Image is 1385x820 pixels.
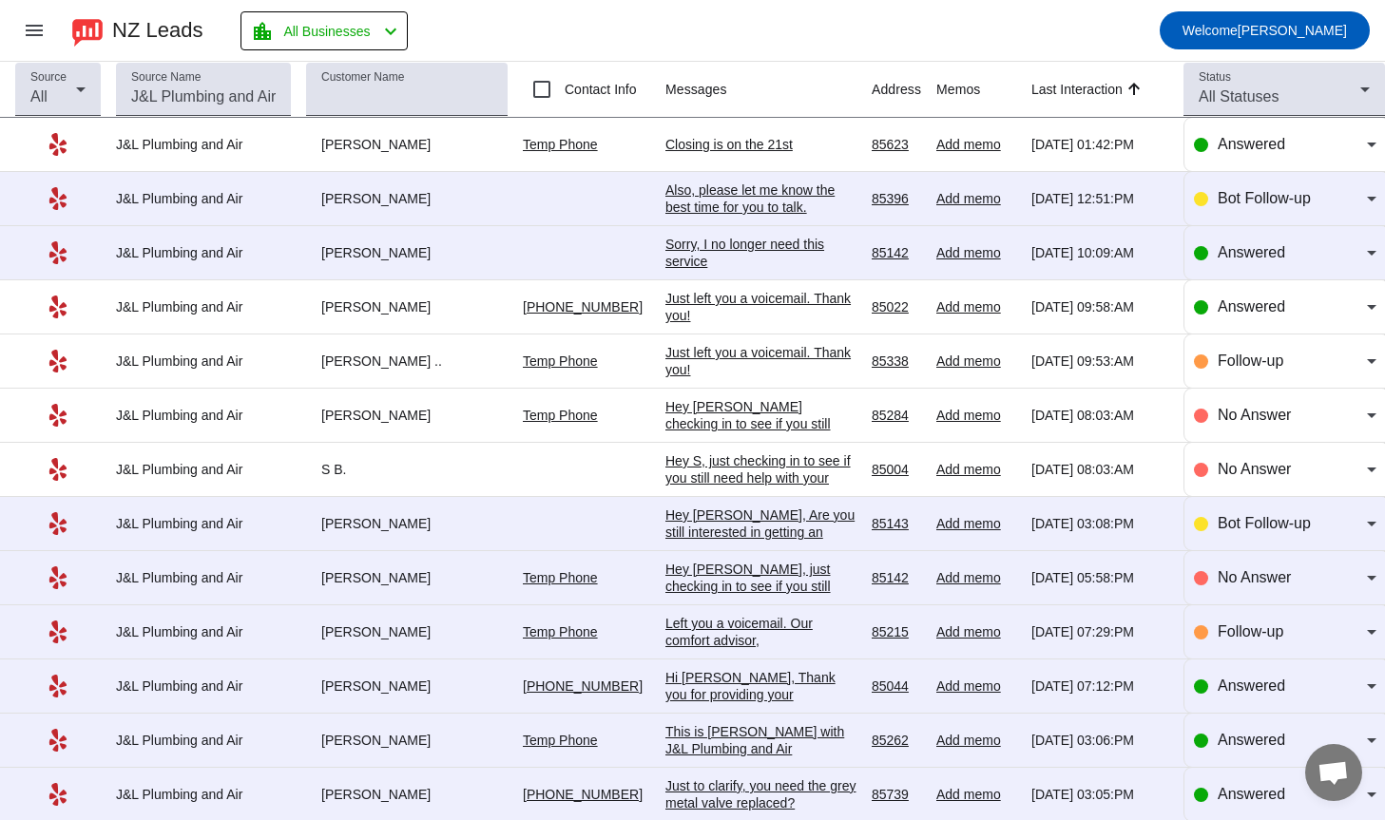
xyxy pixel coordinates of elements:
mat-icon: Yelp [47,675,69,697]
div: Closing is on the 21st [665,136,856,153]
label: Contact Info [561,80,637,99]
mat-icon: Yelp [47,620,69,643]
div: J&L Plumbing and Air [116,407,291,424]
button: All Businesses [240,11,408,50]
span: Answered [1218,677,1285,694]
div: 85262 [872,732,921,749]
span: Answered [1218,298,1285,315]
div: [PERSON_NAME] [306,677,508,695]
div: Left you a voicemail. Our comfort advisor, [PERSON_NAME], has availability to visit [DATE]. Let m... [665,615,856,717]
div: [DATE] 12:51:PM [1031,190,1168,207]
a: Temp Phone [523,624,598,639]
mat-icon: Yelp [47,566,69,589]
div: 85143 [872,515,921,532]
mat-icon: Yelp [47,458,69,481]
div: 85739 [872,786,921,803]
div: This is [PERSON_NAME] with J&L Plumbing and Air [665,723,856,757]
div: J&L Plumbing and Air [116,298,291,315]
span: Answered [1218,244,1285,260]
mat-icon: Yelp [47,404,69,427]
div: Last Interaction [1031,80,1123,99]
div: J&L Plumbing and Air [116,353,291,370]
mat-icon: Yelp [47,187,69,210]
span: Answered [1218,786,1285,802]
div: [PERSON_NAME] [306,623,508,640]
img: logo [72,14,103,47]
div: [DATE] 08:03:AM [1031,407,1168,424]
span: All [30,88,48,105]
div: J&L Plumbing and Air [116,136,291,153]
div: Add memo [936,407,1016,424]
a: Open chat [1305,744,1362,801]
span: All Statuses [1199,88,1279,105]
a: Temp Phone [523,137,598,152]
div: Add memo [936,190,1016,207]
div: [PERSON_NAME] [306,786,508,803]
div: J&L Plumbing and Air [116,190,291,207]
div: 85284 [872,407,921,424]
button: Welcome[PERSON_NAME] [1160,11,1370,49]
div: NZ Leads [112,17,202,44]
div: J&L Plumbing and Air [116,732,291,749]
span: No Answer [1218,569,1291,585]
div: [PERSON_NAME] [306,407,508,424]
div: Add memo [936,244,1016,261]
a: Temp Phone [523,353,598,369]
span: Bot Follow-up [1218,515,1311,531]
div: [PERSON_NAME] [306,569,508,586]
div: [PERSON_NAME] [306,190,508,207]
div: [DATE] 03:08:PM [1031,515,1168,532]
a: Temp Phone [523,733,598,748]
div: Hey [PERSON_NAME] checking in to see if you still need help with your project. Please let me know... [665,398,856,518]
span: Welcome [1183,23,1238,38]
div: Add memo [936,623,1016,640]
span: Answered [1218,732,1285,748]
mat-icon: Yelp [47,133,69,156]
mat-icon: chevron_left [379,20,402,43]
div: 85338 [872,353,921,370]
div: Add memo [936,298,1016,315]
div: Add memo [936,136,1016,153]
div: 85022 [872,298,921,315]
mat-icon: Yelp [47,241,69,264]
mat-label: Source [30,71,67,84]
div: J&L Plumbing and Air [116,623,291,640]
div: Hey [PERSON_NAME], Are you still interested in getting an estimate? Is there a good number to rea... [665,506,856,592]
div: Hey [PERSON_NAME], just checking in to see if you still need help with your project. Please let m... [665,561,856,680]
mat-label: Customer Name [321,71,404,84]
div: J&L Plumbing and Air [116,515,291,532]
div: Sorry, I no longer need this service [665,236,856,270]
span: [PERSON_NAME] [1183,17,1347,44]
a: Temp Phone [523,408,598,423]
div: 85142 [872,244,921,261]
mat-label: Source Name [131,71,201,84]
div: [DATE] 07:12:PM [1031,677,1168,695]
div: 85044 [872,677,921,695]
div: Also, please let me know the best time for you to talk.​ [665,181,856,216]
div: [DATE] 03:06:PM [1031,732,1168,749]
span: No Answer [1218,461,1291,477]
div: Add memo [936,677,1016,695]
a: [PHONE_NUMBER] [523,299,643,315]
th: Memos [936,62,1031,118]
div: [DATE] 09:58:AM [1031,298,1168,315]
div: [PERSON_NAME] [306,298,508,315]
div: [PERSON_NAME] [306,244,508,261]
mat-icon: Yelp [47,729,69,752]
span: Answered [1218,136,1285,152]
mat-label: Status [1199,71,1231,84]
div: [DATE] 07:29:PM [1031,623,1168,640]
div: J&L Plumbing and Air [116,244,291,261]
div: Add memo [936,569,1016,586]
span: Follow-up [1218,353,1283,369]
mat-icon: location_city [251,20,274,43]
div: [DATE] 10:09:AM [1031,244,1168,261]
div: J&L Plumbing and Air [116,786,291,803]
div: [PERSON_NAME] [306,515,508,532]
div: [PERSON_NAME] [306,136,508,153]
mat-icon: Yelp [47,350,69,372]
div: S B. [306,461,508,478]
div: 85623 [872,136,921,153]
span: Bot Follow-up [1218,190,1311,206]
div: J&L Plumbing and Air [116,677,291,695]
